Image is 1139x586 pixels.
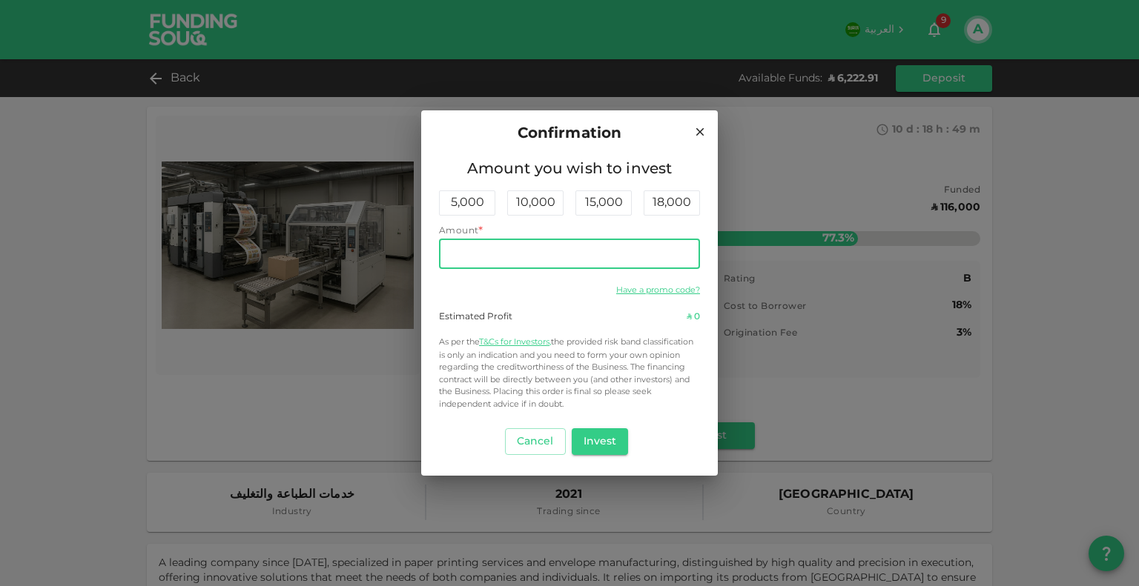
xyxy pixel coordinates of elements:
[575,190,632,216] div: 15,000
[687,313,692,322] span: ʢ
[439,190,495,216] div: 5,000
[616,287,700,294] a: Have a promo code?
[644,190,700,216] div: 18,000
[439,339,479,346] span: As per the
[439,310,512,324] div: Estimated Profit
[439,158,700,182] span: Amount you wish to invest
[479,339,551,346] a: T&Cs for Investors,
[572,428,629,455] button: Invest
[687,310,700,324] div: 0
[507,190,564,216] div: 10,000
[439,336,700,411] p: the provided risk band classification is only an indication and you need to form your own opinion...
[439,227,478,236] span: Amount
[505,428,566,455] button: Cancel
[518,122,622,146] span: Confirmation
[439,239,700,269] input: amount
